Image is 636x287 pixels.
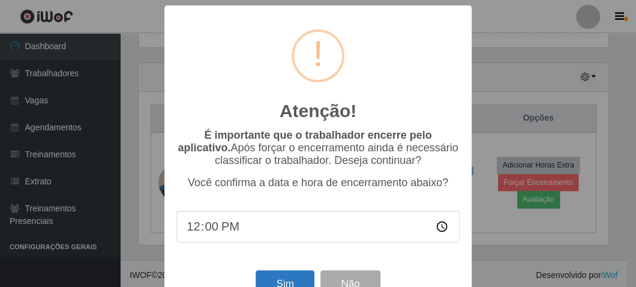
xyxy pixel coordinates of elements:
p: Após forçar o encerramento ainda é necessário classificar o trabalhador. Deseja continuar? [176,129,460,167]
p: Você confirma a data e hora de encerramento abaixo? [176,177,460,189]
b: É importante que o trabalhador encerre pelo aplicativo. [178,129,431,154]
h2: Atenção! [280,100,356,122]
